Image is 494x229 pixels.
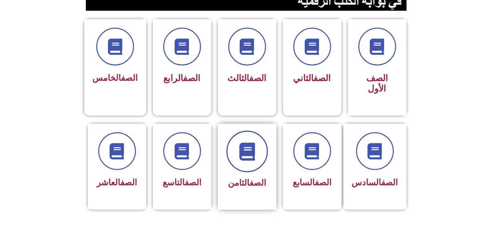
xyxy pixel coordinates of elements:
a: الصف [121,73,138,83]
a: الصف [185,178,201,187]
a: الصف [121,178,137,187]
span: الخامس [93,73,138,83]
a: الصف [183,73,201,83]
a: الصف [249,178,266,188]
span: التاسع [163,178,201,187]
a: الصف [381,178,398,187]
span: الثالث [228,73,267,83]
span: العاشر [97,178,137,187]
a: الصف [249,73,267,83]
span: الثاني [293,73,331,83]
a: الصف [315,178,331,187]
span: الصف الأول [366,73,388,94]
span: الثامن [228,178,266,188]
span: السابع [293,178,331,187]
span: الرابع [164,73,201,83]
a: الصف [314,73,331,83]
span: السادس [352,178,398,187]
